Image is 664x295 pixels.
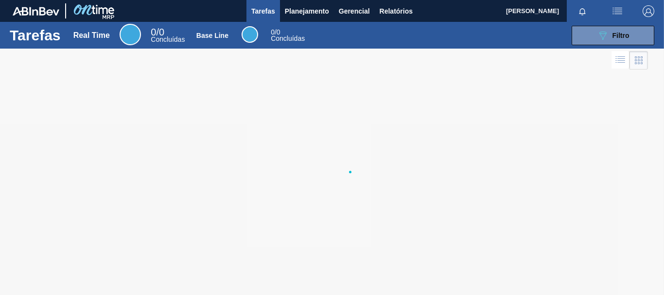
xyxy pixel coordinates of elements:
[380,5,413,17] span: Relatórios
[339,5,370,17] span: Gerencial
[151,28,185,43] div: Real Time
[567,4,598,18] button: Notificações
[572,26,654,45] button: Filtro
[271,29,305,42] div: Base Line
[151,35,185,43] span: Concluídas
[151,27,164,37] span: / 0
[13,7,59,16] img: TNhmsLtSVTkK8tSr43FrP2fwEKptu5GPRR3wAAAABJRU5ErkJggg==
[251,5,275,17] span: Tarefas
[196,32,228,39] div: Base Line
[612,32,629,39] span: Filtro
[612,5,623,17] img: userActions
[271,28,275,36] span: 0
[271,28,280,36] span: / 0
[271,35,305,42] span: Concluídas
[242,26,258,43] div: Base Line
[73,31,110,40] div: Real Time
[10,30,61,41] h1: Tarefas
[643,5,654,17] img: Logout
[151,27,156,37] span: 0
[285,5,329,17] span: Planejamento
[120,24,141,45] div: Real Time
